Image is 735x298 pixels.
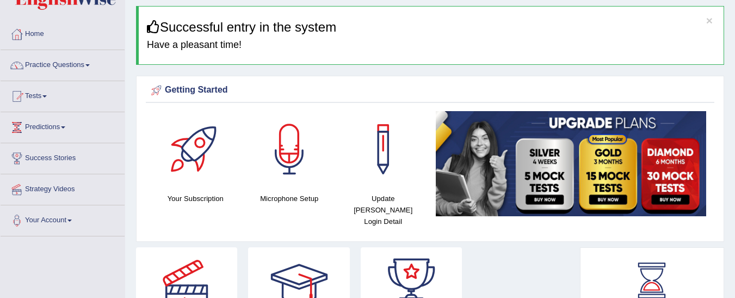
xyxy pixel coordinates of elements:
[147,20,715,34] h3: Successful entry in the system
[342,193,425,227] h4: Update [PERSON_NAME] Login Detail
[1,81,125,108] a: Tests
[1,205,125,233] a: Your Account
[1,19,125,46] a: Home
[706,15,713,26] button: ×
[1,112,125,139] a: Predictions
[1,143,125,171] a: Success Stories
[149,82,712,99] div: Getting Started
[147,40,715,51] h4: Have a pleasant time!
[154,193,237,204] h4: Your Subscription
[436,111,707,216] img: small5.jpg
[248,193,331,204] h4: Microphone Setup
[1,50,125,77] a: Practice Questions
[1,174,125,202] a: Strategy Videos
